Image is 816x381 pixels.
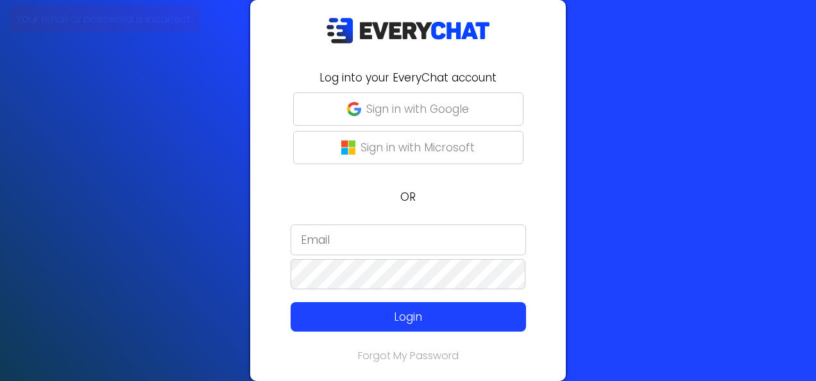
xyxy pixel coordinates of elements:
[16,11,192,27] p: Your email or password is incorrect.
[326,17,490,44] img: EveryChat_logo_dark.png
[291,224,526,255] input: Email
[366,101,469,117] p: Sign in with Google
[347,102,361,116] img: google-g.png
[291,302,526,332] button: Login
[314,309,502,325] p: Login
[258,69,558,86] h2: Log into your EveryChat account
[341,140,355,155] img: microsoft-logo.png
[258,189,558,205] p: OR
[361,139,475,156] p: Sign in with Microsoft
[293,92,523,126] button: Sign in with Google
[358,348,459,363] a: Forgot My Password
[293,131,523,164] button: Sign in with Microsoft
